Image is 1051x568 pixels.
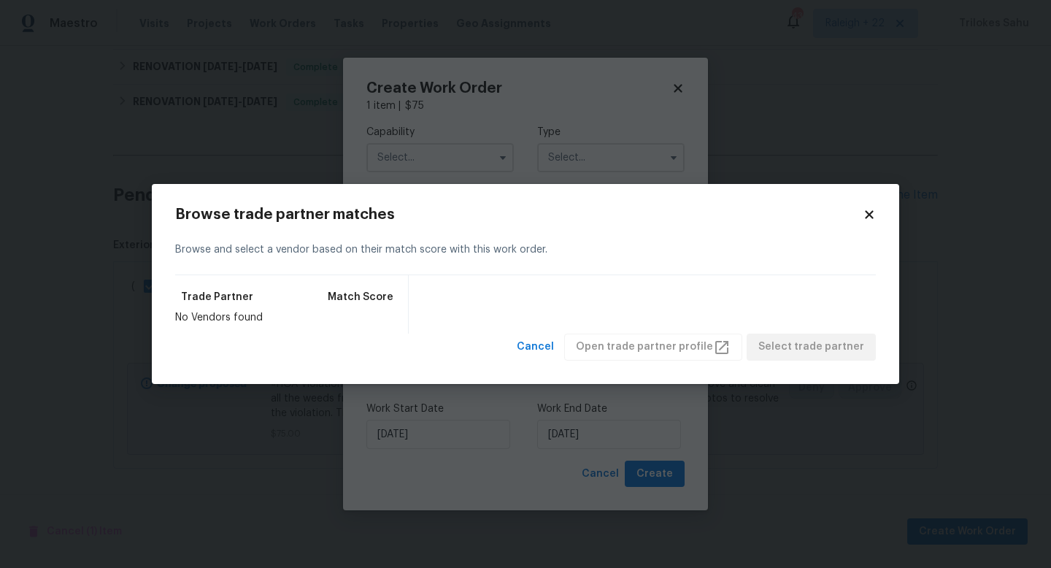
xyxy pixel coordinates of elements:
span: Match Score [328,290,393,304]
span: Cancel [517,338,554,356]
button: Cancel [511,334,560,361]
div: No Vendors found [175,310,399,325]
h2: Browse trade partner matches [175,207,863,222]
div: Browse and select a vendor based on their match score with this work order. [175,225,876,275]
span: Trade Partner [181,290,253,304]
